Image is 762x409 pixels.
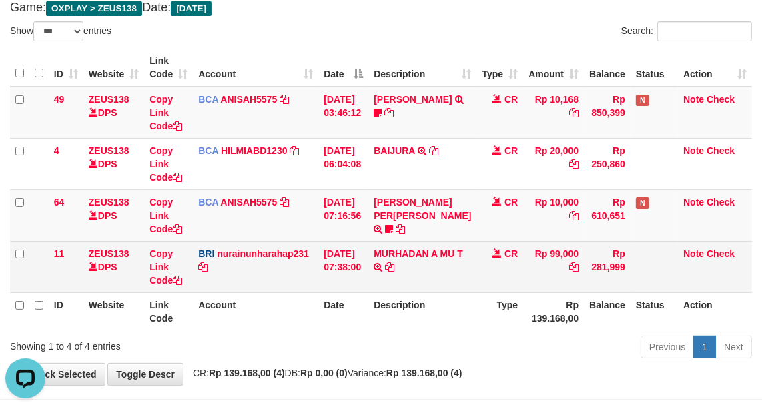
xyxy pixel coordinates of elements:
td: Rp 99,000 [523,241,584,292]
a: [PERSON_NAME] [374,94,452,105]
span: 4 [54,145,59,156]
span: CR [504,94,518,105]
a: [PERSON_NAME] PER[PERSON_NAME] [374,197,471,221]
th: Website: activate to sort column ascending [83,49,144,87]
a: Copy REZA NING PERDANA to clipboard [396,224,405,234]
th: Date: activate to sort column descending [318,49,368,87]
td: Rp 250,860 [584,138,631,189]
h4: Game: Date: [10,1,752,15]
td: Rp 20,000 [523,138,584,189]
th: Status [631,49,678,87]
th: Type: activate to sort column ascending [477,49,524,87]
a: Copy HILMIABD1230 to clipboard [290,145,299,156]
div: Showing 1 to 4 of 4 entries [10,334,308,353]
a: ZEUS138 [89,145,129,156]
td: DPS [83,189,144,241]
span: BCA [198,145,218,156]
th: Account [193,292,318,330]
span: CR: DB: Variance: [186,368,462,378]
span: CR [504,248,518,259]
strong: Rp 0,00 (0) [300,368,348,378]
a: Note [683,197,704,208]
th: Balance [584,292,631,330]
td: DPS [83,241,144,292]
span: CR [504,145,518,156]
td: Rp 281,999 [584,241,631,292]
button: Open LiveChat chat widget [5,5,45,45]
td: Rp 10,168 [523,87,584,139]
a: Note [683,94,704,105]
a: Copy ANISAH5575 to clipboard [280,94,289,105]
span: BCA [198,197,218,208]
a: Note [683,248,704,259]
a: Copy Link Code [149,94,182,131]
span: BCA [198,94,218,105]
a: 1 [693,336,716,358]
a: Copy ANISAH5575 to clipboard [280,197,289,208]
a: Check [707,94,735,105]
a: Copy Rp 10,000 to clipboard [569,210,579,221]
th: Status [631,292,678,330]
a: Copy BAIJURA to clipboard [429,145,438,156]
a: Next [715,336,752,358]
strong: Rp 139.168,00 (4) [386,368,462,378]
th: ID: activate to sort column ascending [49,49,83,87]
a: Copy Rp 99,000 to clipboard [569,262,579,272]
td: Rp 610,651 [584,189,631,241]
td: Rp 850,399 [584,87,631,139]
th: Link Code [144,292,193,330]
span: OXPLAY > ZEUS138 [46,1,142,16]
span: Has Note [636,197,649,209]
span: BRI [198,248,214,259]
a: Copy nurainunharahap231 to clipboard [198,262,208,272]
span: 11 [54,248,65,259]
th: Description [368,292,476,330]
td: Rp 10,000 [523,189,584,241]
td: [DATE] 06:04:08 [318,138,368,189]
a: Check [707,145,735,156]
span: 64 [54,197,65,208]
th: Amount: activate to sort column ascending [523,49,584,87]
a: Note [683,145,704,156]
a: Check [707,197,735,208]
label: Show entries [10,21,111,41]
span: Has Note [636,95,649,106]
a: Check [707,248,735,259]
th: ID [49,292,83,330]
a: ZEUS138 [89,197,129,208]
a: Copy INA PAUJANAH to clipboard [384,107,394,118]
a: Copy Link Code [149,248,182,286]
select: Showentries [33,21,83,41]
td: DPS [83,138,144,189]
a: ANISAH5575 [220,197,277,208]
a: Check Selected [10,363,105,386]
a: Copy MURHADAN A MU T to clipboard [385,262,394,272]
input: Search: [657,21,752,41]
span: [DATE] [171,1,212,16]
th: Website [83,292,144,330]
th: Link Code: activate to sort column ascending [144,49,193,87]
a: ZEUS138 [89,94,129,105]
th: Date [318,292,368,330]
a: nurainunharahap231 [217,248,309,259]
th: Action [678,292,752,330]
td: [DATE] 03:46:12 [318,87,368,139]
span: 49 [54,94,65,105]
a: HILMIABD1230 [221,145,288,156]
th: Description: activate to sort column ascending [368,49,476,87]
a: Copy Rp 20,000 to clipboard [569,159,579,169]
a: BAIJURA [374,145,415,156]
a: Previous [641,336,694,358]
th: Action: activate to sort column ascending [678,49,752,87]
th: Balance [584,49,631,87]
strong: Rp 139.168,00 (4) [209,368,285,378]
td: [DATE] 07:16:56 [318,189,368,241]
a: Toggle Descr [107,363,183,386]
th: Account: activate to sort column ascending [193,49,318,87]
label: Search: [621,21,752,41]
a: Copy Link Code [149,145,182,183]
th: Type [477,292,524,330]
th: Rp 139.168,00 [523,292,584,330]
a: Copy Rp 10,168 to clipboard [569,107,579,118]
a: ZEUS138 [89,248,129,259]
